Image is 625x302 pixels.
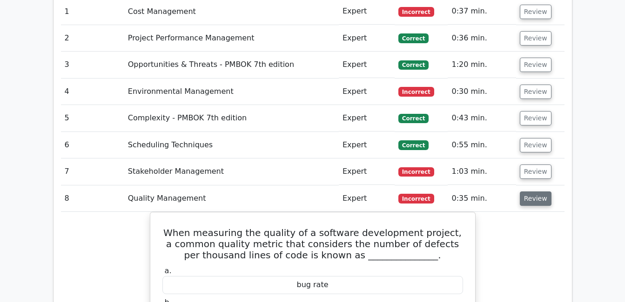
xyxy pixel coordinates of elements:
[339,79,395,105] td: Expert
[448,132,516,158] td: 0:55 min.
[520,191,551,206] button: Review
[165,266,172,275] span: a.
[398,87,434,96] span: Incorrect
[124,105,339,131] td: Complexity - PMBOK 7th edition
[61,158,124,185] td: 7
[339,105,395,131] td: Expert
[124,25,339,52] td: Project Performance Management
[398,60,429,70] span: Correct
[339,52,395,78] td: Expert
[520,138,551,152] button: Review
[448,52,516,78] td: 1:20 min.
[124,185,339,212] td: Quality Management
[339,25,395,52] td: Expert
[339,158,395,185] td: Expert
[124,52,339,78] td: Opportunities & Threats - PMBOK 7th edition
[520,85,551,99] button: Review
[398,167,434,177] span: Incorrect
[520,31,551,46] button: Review
[398,140,429,150] span: Correct
[124,158,339,185] td: Stakeholder Management
[520,111,551,125] button: Review
[61,25,124,52] td: 2
[520,58,551,72] button: Review
[339,185,395,212] td: Expert
[61,185,124,212] td: 8
[162,276,463,294] div: bug rate
[398,194,434,203] span: Incorrect
[61,52,124,78] td: 3
[448,158,516,185] td: 1:03 min.
[448,185,516,212] td: 0:35 min.
[161,227,464,261] h5: When measuring the quality of a software development project, a common quality metric that consid...
[398,33,429,43] span: Correct
[61,132,124,158] td: 6
[520,5,551,19] button: Review
[448,25,516,52] td: 0:36 min.
[398,7,434,16] span: Incorrect
[448,79,516,105] td: 0:30 min.
[398,114,429,123] span: Correct
[124,132,339,158] td: Scheduling Techniques
[339,132,395,158] td: Expert
[448,105,516,131] td: 0:43 min.
[520,164,551,179] button: Review
[61,79,124,105] td: 4
[124,79,339,105] td: Environmental Management
[61,105,124,131] td: 5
